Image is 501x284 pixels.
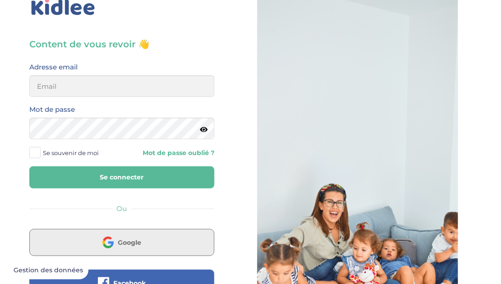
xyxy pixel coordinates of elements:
h3: Content de vous revoir 👋 [29,38,214,50]
button: Google [29,229,214,256]
button: Se connecter [29,166,214,188]
label: Adresse email [29,61,78,73]
input: Email [29,75,214,97]
button: Gestion des données [8,261,88,280]
label: Mot de passe [29,104,75,115]
span: Ou [117,204,127,213]
img: google.png [102,237,114,248]
span: Google [118,238,142,247]
span: Se souvenir de moi [43,147,99,159]
a: Mot de passe oublié ? [129,149,214,157]
a: Google [29,244,214,253]
span: Gestion des données [14,266,83,275]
